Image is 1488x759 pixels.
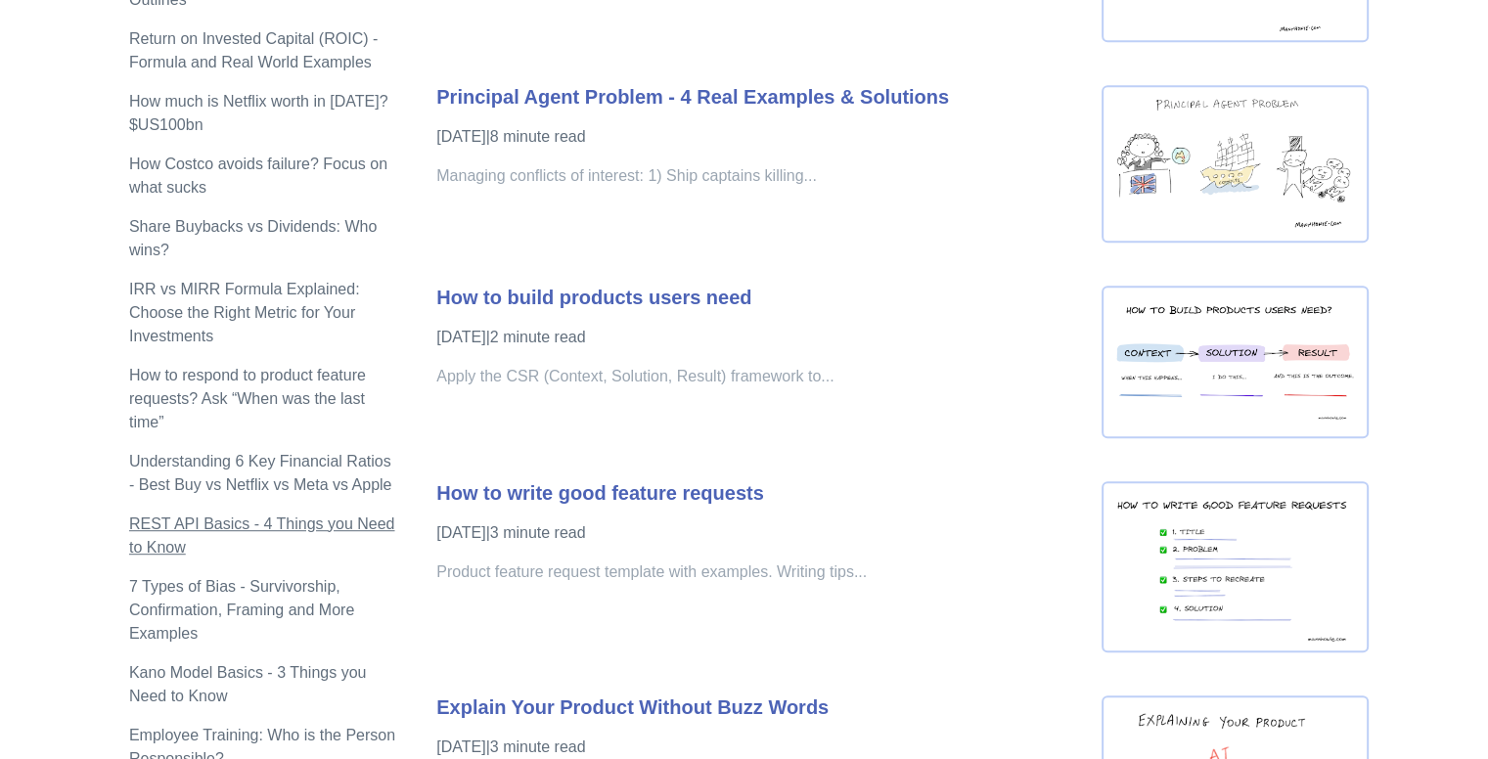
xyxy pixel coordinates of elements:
[436,125,1082,149] p: [DATE] | 8 minute read
[1102,481,1369,652] img: how-to-write-good-feature-requests
[436,696,829,718] a: Explain Your Product Without Buzz Words
[129,30,378,70] a: Return on Invested Capital (ROIC) - Formula and Real World Examples
[1102,85,1369,243] img: principal-agent-problem
[129,515,395,556] a: REST API Basics - 4 Things you Need to Know
[436,86,949,108] a: Principal Agent Problem - 4 Real Examples & Solutions
[129,93,388,133] a: How much is Netflix worth in [DATE]? $US100bn
[436,287,751,308] a: How to build products users need
[436,482,763,504] a: How to write good feature requests
[436,326,1082,349] p: [DATE] | 2 minute read
[129,578,354,642] a: 7 Types of Bias - Survivorship, Confirmation, Framing and More Examples
[436,365,1082,388] p: Apply the CSR (Context, Solution, Result) framework to...
[1102,286,1369,438] img: how-to-build-products-users-need
[436,521,1082,545] p: [DATE] | 3 minute read
[129,453,392,493] a: Understanding 6 Key Financial Ratios - Best Buy vs Netflix vs Meta vs Apple
[129,367,366,430] a: How to respond to product feature requests? Ask “When was the last time”
[436,560,1082,584] p: Product feature request template with examples. Writing tips...
[129,156,387,196] a: How Costco avoids failure? Focus on what sucks
[129,218,377,258] a: Share Buybacks vs Dividends: Who wins?
[129,664,367,704] a: Kano Model Basics - 3 Things you Need to Know
[436,736,1082,759] p: [DATE] | 3 minute read
[436,164,1082,188] p: Managing conflicts of interest: 1) Ship captains killing...
[129,281,360,344] a: IRR vs MIRR Formula Explained: Choose the Right Metric for Your Investments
